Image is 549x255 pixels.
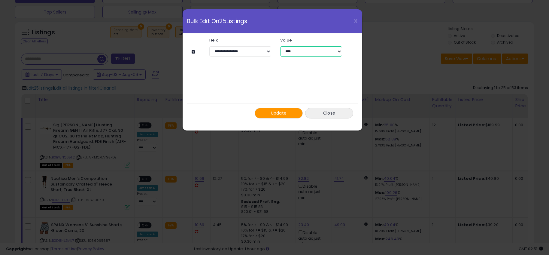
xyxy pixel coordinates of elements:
[187,18,247,24] span: Bulk Edit On 25 Listings
[276,38,347,42] label: Value
[205,38,276,42] label: Field
[271,110,287,116] span: Update
[305,108,353,118] button: Close
[353,17,358,25] span: X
